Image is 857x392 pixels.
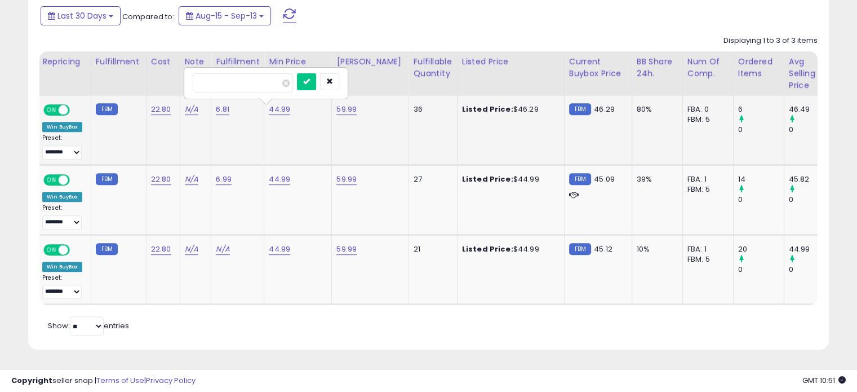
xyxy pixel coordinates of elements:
[738,195,784,205] div: 0
[96,173,118,185] small: FBM
[96,56,141,68] div: Fulfillment
[151,56,175,68] div: Cost
[42,274,82,299] div: Preset:
[185,244,198,255] a: N/A
[413,56,452,80] div: Fulfillable Quantity
[68,105,86,115] span: OFF
[462,244,513,254] b: Listed Price:
[637,174,674,184] div: 39%
[738,174,784,184] div: 14
[96,103,118,115] small: FBM
[738,265,784,275] div: 0
[738,104,784,114] div: 6
[723,36,818,46] div: Displaying 1 to 3 of 3 items
[45,105,59,115] span: ON
[637,244,674,254] div: 10%
[569,103,591,115] small: FBM
[687,254,725,265] div: FBM: 5
[789,244,834,254] div: 44.99
[269,56,327,68] div: Min Price
[216,244,229,255] a: N/A
[48,320,129,331] span: Show: entries
[42,262,82,272] div: Win BuyBox
[122,11,174,22] span: Compared to:
[594,244,612,254] span: 45.12
[11,375,52,386] strong: Copyright
[11,376,196,386] div: seller snap | |
[336,56,403,68] div: [PERSON_NAME]
[462,244,556,254] div: $44.99
[185,56,207,68] div: Note
[216,56,259,80] div: Fulfillment Cost
[462,104,556,114] div: $46.29
[802,375,846,386] span: 2025-10-14 10:51 GMT
[687,244,725,254] div: FBA: 1
[42,56,86,68] div: Repricing
[687,174,725,184] div: FBA: 1
[42,122,82,132] div: Win BuyBox
[594,174,615,184] span: 45.09
[68,245,86,254] span: OFF
[336,104,357,115] a: 59.99
[569,56,627,80] div: Current Buybox Price
[789,195,834,205] div: 0
[413,244,448,254] div: 21
[687,184,725,195] div: FBM: 5
[462,56,560,68] div: Listed Price
[68,175,86,184] span: OFF
[789,174,834,184] div: 45.82
[269,174,290,185] a: 44.99
[151,174,171,185] a: 22.80
[462,104,513,114] b: Listed Price:
[179,6,271,25] button: Aug-15 - Sep-13
[42,204,82,230] div: Preset:
[336,244,357,255] a: 59.99
[196,10,257,21] span: Aug-15 - Sep-13
[637,56,678,80] div: BB Share 24h.
[687,114,725,125] div: FBM: 5
[413,174,448,184] div: 27
[336,174,357,185] a: 59.99
[41,6,121,25] button: Last 30 Days
[569,243,591,255] small: FBM
[687,56,729,80] div: Num of Comp.
[789,125,834,135] div: 0
[269,104,290,115] a: 44.99
[738,244,784,254] div: 20
[185,174,198,185] a: N/A
[146,375,196,386] a: Privacy Policy
[151,104,171,115] a: 22.80
[151,244,171,255] a: 22.80
[42,134,82,160] div: Preset:
[687,104,725,114] div: FBA: 0
[269,244,290,255] a: 44.99
[462,174,513,184] b: Listed Price:
[413,104,448,114] div: 36
[42,192,82,202] div: Win BuyBox
[45,245,59,254] span: ON
[637,104,674,114] div: 80%
[57,10,106,21] span: Last 30 Days
[594,104,615,114] span: 46.29
[216,104,229,115] a: 6.81
[738,125,784,135] div: 0
[185,104,198,115] a: N/A
[462,174,556,184] div: $44.99
[789,104,834,114] div: 46.49
[96,375,144,386] a: Terms of Use
[45,175,59,184] span: ON
[216,174,232,185] a: 6.99
[96,243,118,255] small: FBM
[789,265,834,275] div: 0
[789,56,830,91] div: Avg Selling Price
[569,173,591,185] small: FBM
[738,56,779,80] div: Ordered Items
